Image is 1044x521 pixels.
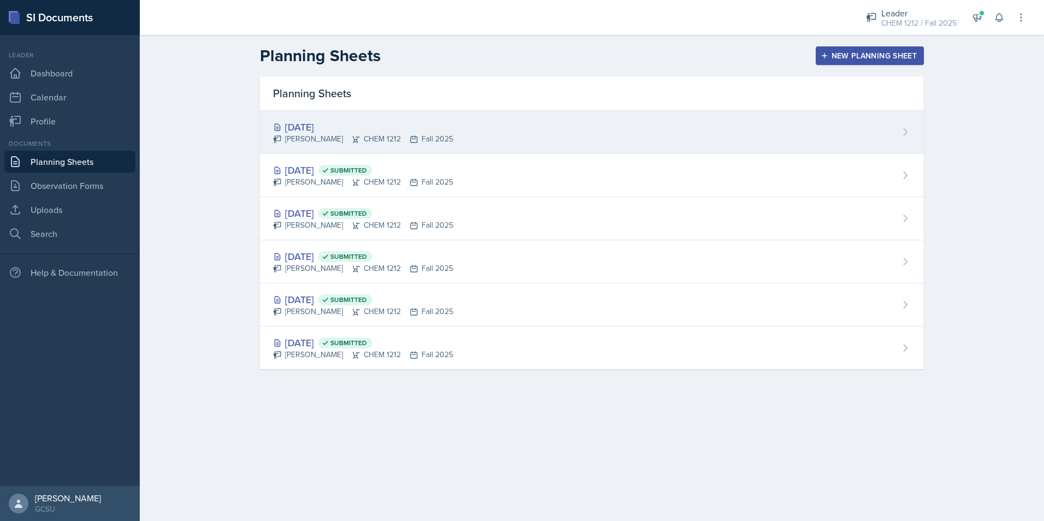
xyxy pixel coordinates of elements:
[260,197,924,240] a: [DATE] Submitted [PERSON_NAME]CHEM 1212Fall 2025
[4,110,135,132] a: Profile
[4,223,135,245] a: Search
[330,252,367,261] span: Submitted
[4,50,135,60] div: Leader
[260,111,924,154] a: [DATE] [PERSON_NAME]CHEM 1212Fall 2025
[330,166,367,175] span: Submitted
[330,209,367,218] span: Submitted
[260,46,381,66] h2: Planning Sheets
[273,163,453,177] div: [DATE]
[881,17,957,29] div: CHEM 1212 / Fall 2025
[273,220,453,231] div: [PERSON_NAME] CHEM 1212 Fall 2025
[4,262,135,283] div: Help & Documentation
[273,120,453,134] div: [DATE]
[4,175,135,197] a: Observation Forms
[273,306,453,317] div: [PERSON_NAME] CHEM 1212 Fall 2025
[273,335,453,350] div: [DATE]
[260,327,924,369] a: [DATE] Submitted [PERSON_NAME]CHEM 1212Fall 2025
[4,139,135,149] div: Documents
[4,151,135,173] a: Planning Sheets
[330,295,367,304] span: Submitted
[816,46,924,65] button: New Planning Sheet
[273,292,453,307] div: [DATE]
[4,62,135,84] a: Dashboard
[273,249,453,264] div: [DATE]
[881,7,957,20] div: Leader
[823,51,917,60] div: New Planning Sheet
[260,154,924,197] a: [DATE] Submitted [PERSON_NAME]CHEM 1212Fall 2025
[273,349,453,360] div: [PERSON_NAME] CHEM 1212 Fall 2025
[273,133,453,145] div: [PERSON_NAME] CHEM 1212 Fall 2025
[35,504,101,514] div: GCSU
[330,339,367,347] span: Submitted
[4,86,135,108] a: Calendar
[273,263,453,274] div: [PERSON_NAME] CHEM 1212 Fall 2025
[260,76,924,111] div: Planning Sheets
[273,206,453,221] div: [DATE]
[260,240,924,283] a: [DATE] Submitted [PERSON_NAME]CHEM 1212Fall 2025
[260,283,924,327] a: [DATE] Submitted [PERSON_NAME]CHEM 1212Fall 2025
[273,176,453,188] div: [PERSON_NAME] CHEM 1212 Fall 2025
[4,199,135,221] a: Uploads
[35,493,101,504] div: [PERSON_NAME]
